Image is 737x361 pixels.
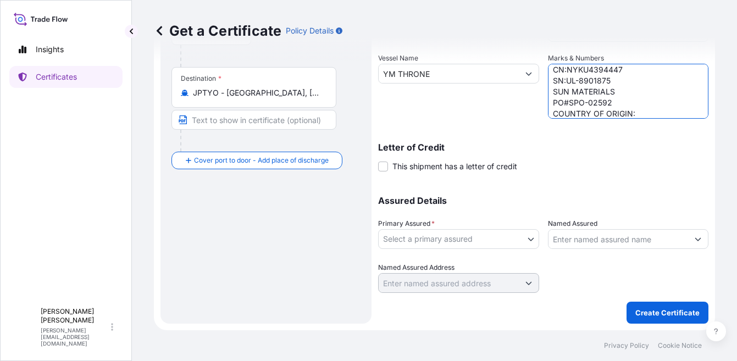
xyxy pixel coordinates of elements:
[378,218,435,229] span: Primary Assured
[604,341,649,350] a: Privacy Policy
[36,44,64,55] p: Insights
[519,273,539,293] button: Show suggestions
[379,273,519,293] input: Named Assured Address
[548,218,597,229] label: Named Assured
[383,234,473,245] span: Select a primary assured
[181,74,221,83] div: Destination
[688,229,708,249] button: Show suggestions
[286,25,334,36] p: Policy Details
[378,229,539,249] button: Select a primary assured
[392,161,517,172] span: This shipment has a letter of credit
[378,196,708,205] p: Assured Details
[379,64,519,84] input: Type to search vessel name or IMO
[519,64,539,84] button: Show suggestions
[193,87,323,98] input: Destination
[378,262,455,273] label: Named Assured Address
[627,302,708,324] button: Create Certificate
[378,143,708,152] p: Letter of Credit
[9,38,123,60] a: Insights
[9,66,123,88] a: Certificates
[194,155,329,166] span: Cover port to door - Add place of discharge
[635,307,700,318] p: Create Certificate
[41,327,109,347] p: [PERSON_NAME][EMAIL_ADDRESS][DOMAIN_NAME]
[171,152,342,169] button: Cover port to door - Add place of discharge
[548,229,689,249] input: Assured Name
[154,22,281,40] p: Get a Certificate
[41,307,109,325] p: [PERSON_NAME] [PERSON_NAME]
[171,110,336,130] input: Text to appear on certificate
[658,341,702,350] a: Cookie Notice
[22,321,29,332] span: A
[36,71,77,82] p: Certificates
